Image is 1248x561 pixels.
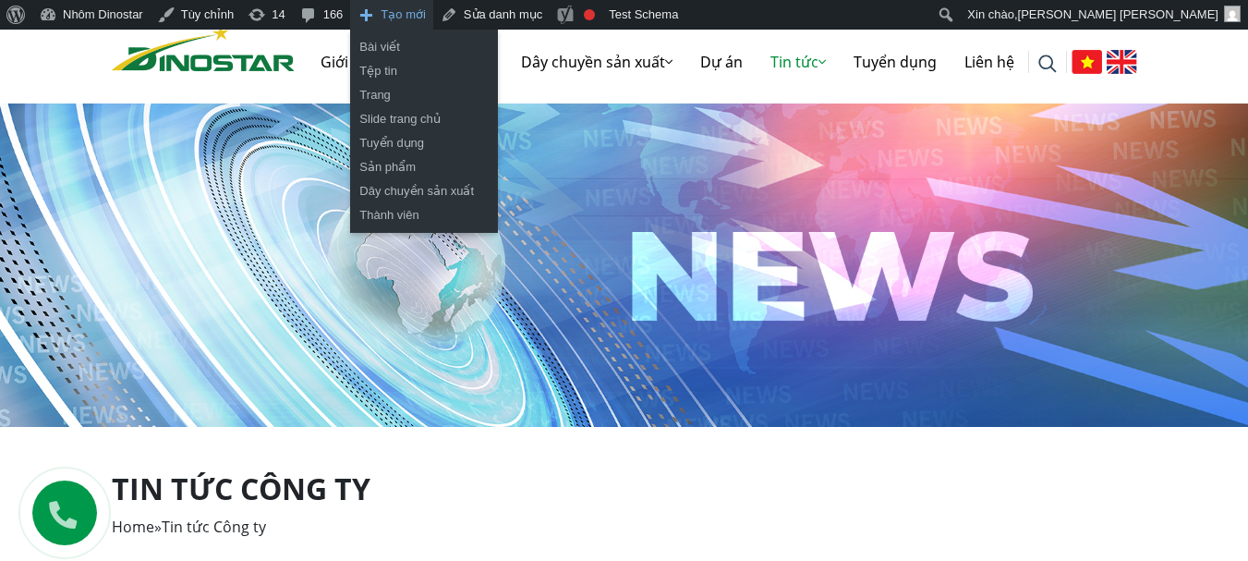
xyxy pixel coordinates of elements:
img: Nhôm Dinostar [112,25,295,71]
a: Tin tức [757,32,840,91]
a: Dự án [686,32,757,91]
a: Tuyển dụng [350,131,498,155]
a: Sản phẩm [350,155,498,179]
a: Tệp tin [350,59,498,83]
a: Thành viên [350,203,498,227]
div: Cần cải thiện [584,9,595,20]
span: [PERSON_NAME] [PERSON_NAME] [1018,7,1218,21]
span: Tin tức Công ty [162,517,266,537]
img: search [1038,55,1057,73]
a: Bài viết [350,35,498,59]
a: Giới thiệu [307,32,402,91]
a: Slide trang chủ [350,107,498,131]
img: English [1107,50,1137,74]
a: Dây chuyền sản xuất [350,179,498,203]
a: Dây chuyền sản xuất [507,32,686,91]
ul: Tạo mới [350,30,498,233]
a: Liên hệ [951,32,1028,91]
a: Home [112,517,154,537]
img: Tiếng Việt [1072,50,1102,74]
span: » [112,517,266,537]
h1: Tin tức Công ty [112,471,1137,506]
a: Tuyển dụng [840,32,951,91]
a: Trang [350,83,498,107]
